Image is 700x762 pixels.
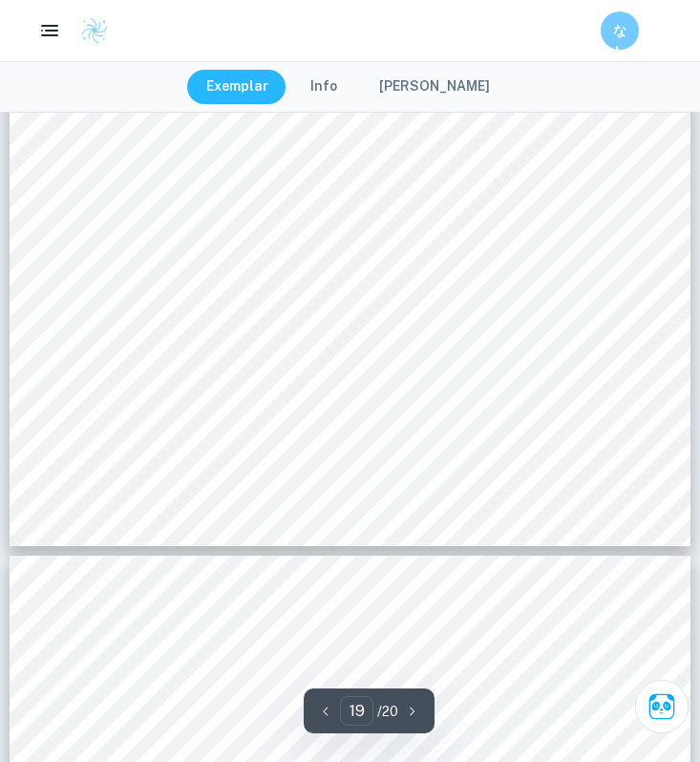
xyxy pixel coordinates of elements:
[377,701,398,722] p: / 20
[69,16,109,45] a: Clastify logo
[187,70,287,104] button: Exemplar
[360,70,509,104] button: [PERSON_NAME]
[609,20,631,41] h6: なし
[80,16,109,45] img: Clastify logo
[291,70,356,104] button: Info
[635,680,689,733] button: Ask Clai
[601,11,639,50] button: なし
